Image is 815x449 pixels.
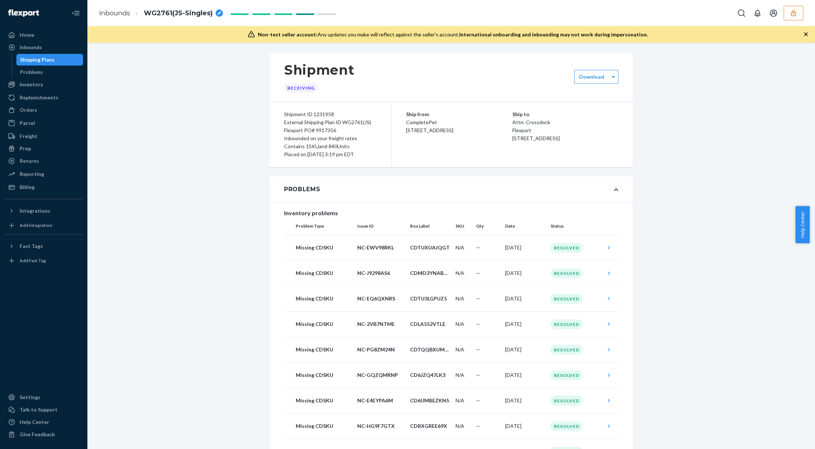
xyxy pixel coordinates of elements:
[551,421,583,431] div: Resolved
[453,413,473,439] td: N/A
[502,286,548,311] td: [DATE]
[296,346,351,353] p: Missing CDSKU
[476,346,480,352] span: —
[453,286,473,311] td: N/A
[502,413,548,439] td: [DATE]
[502,235,548,260] td: [DATE]
[473,217,502,235] th: Qty
[20,394,40,401] div: Settings
[20,243,43,250] div: Fast Tags
[406,110,512,118] p: Ship from
[296,371,351,379] p: Missing CDSKU
[20,207,50,214] div: Integrations
[258,31,318,38] span: Non-test seller account:
[579,73,604,80] label: Download
[4,220,83,231] a: Add Integration
[453,235,473,260] td: N/A
[284,118,377,126] div: External Shipping Plan ID WG2761(JS)
[4,29,83,41] a: Home
[453,217,473,235] th: SKU
[144,9,213,18] span: WG2761(JS-Singles)
[551,294,583,304] div: Resolved
[284,209,618,217] div: Inventory problems
[410,295,450,302] p: CDTU3LGPUZ5
[296,244,351,251] p: Missing CDSKU
[20,81,43,88] div: Inventory
[16,54,83,66] a: Shipping Plans
[16,66,83,78] a: Problems
[512,135,560,141] span: [STREET_ADDRESS]
[410,244,450,251] p: CDTUXUAJQGT
[453,311,473,337] td: N/A
[20,56,55,63] div: Shipping Plans
[4,168,83,180] a: Reporting
[357,295,404,302] p: NC-EQ6QXNRS
[4,181,83,193] a: Billing
[551,243,583,253] div: Resolved
[20,94,58,101] div: Replenishments
[4,416,83,428] a: Help Center
[20,222,52,228] div: Add Integration
[354,217,407,235] th: Issue ID
[4,104,83,116] a: Orders
[502,260,548,286] td: [DATE]
[284,217,354,235] th: Problem Type
[20,418,49,426] div: Help Center
[512,110,619,118] p: Ship to
[512,126,619,134] p: Flexport
[551,396,583,406] div: Resolved
[476,295,480,302] span: —
[357,269,404,277] p: NC-J9298AS6
[4,429,83,440] button: Give Feedback
[551,268,583,278] div: Resolved
[4,92,83,103] a: Replenishments
[4,205,83,217] button: Integrations
[502,388,548,413] td: [DATE]
[4,42,83,53] a: Inbounds
[407,217,453,235] th: Box Label
[296,422,351,430] p: Missing CDSKU
[502,337,548,362] td: [DATE]
[551,345,583,355] div: Resolved
[476,372,480,378] span: —
[357,320,404,328] p: NC-2VB7NTME
[357,244,404,251] p: NC-EWV98RKL
[284,83,318,92] div: Receiving
[4,255,83,267] a: Add Fast Tag
[4,404,83,415] button: Talk to Support
[410,422,450,430] p: CDRXGREE69X
[284,134,377,142] div: Inbounded on your freight rates
[502,311,548,337] td: [DATE]
[20,31,34,39] div: Home
[68,6,83,20] button: Close Navigation
[410,371,450,379] p: CD6JZQ47LK3
[795,206,810,243] span: Help Center
[357,422,404,430] p: NC-HG9F7GTX
[4,391,83,403] a: Settings
[20,106,37,114] div: Orders
[734,6,749,20] button: Open Search Box
[476,423,480,429] span: —
[502,217,548,235] th: Date
[476,244,480,251] span: —
[296,397,351,404] p: Missing CDSKU
[4,155,83,167] a: Returns
[4,79,83,90] a: Inventory
[502,362,548,388] td: [DATE]
[750,6,765,20] button: Open notifications
[20,406,58,413] div: Talk to Support
[258,31,648,38] div: Any updates you make will reflect against the seller's account.
[296,269,351,277] p: Missing CDSKU
[476,270,480,276] span: —
[20,184,35,191] div: Billing
[548,217,602,235] th: Status
[453,388,473,413] td: N/A
[410,397,450,404] p: CD6UMBEZKN5
[453,337,473,362] td: N/A
[284,126,377,134] div: Flexport PO# 9917356
[4,240,83,252] button: Fast Tags
[357,371,404,379] p: NC-GQZQMRNP
[20,119,35,127] div: Parcel
[8,9,39,17] img: Flexport logo
[99,9,130,17] a: Inbounds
